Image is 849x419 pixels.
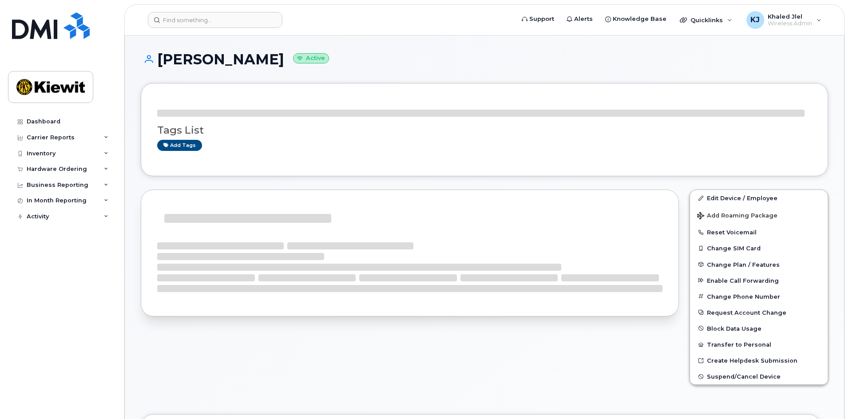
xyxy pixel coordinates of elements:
[690,240,828,256] button: Change SIM Card
[707,261,780,268] span: Change Plan / Features
[690,206,828,224] button: Add Roaming Package
[707,373,781,380] span: Suspend/Cancel Device
[690,368,828,384] button: Suspend/Cancel Device
[690,273,828,289] button: Enable Call Forwarding
[707,277,779,284] span: Enable Call Forwarding
[690,257,828,273] button: Change Plan / Features
[141,51,828,67] h1: [PERSON_NAME]
[157,140,202,151] a: Add tags
[690,336,828,352] button: Transfer to Personal
[690,320,828,336] button: Block Data Usage
[690,224,828,240] button: Reset Voicemail
[293,53,329,63] small: Active
[690,190,828,206] a: Edit Device / Employee
[157,125,812,136] h3: Tags List
[690,352,828,368] a: Create Helpdesk Submission
[690,289,828,304] button: Change Phone Number
[697,212,778,221] span: Add Roaming Package
[690,304,828,320] button: Request Account Change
